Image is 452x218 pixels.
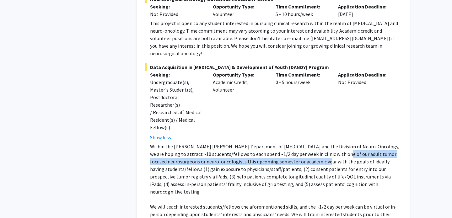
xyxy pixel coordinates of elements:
div: Undergraduate(s), Master's Student(s), Postdoctoral Researcher(s) / Research Staff, Medical Resid... [150,78,203,131]
p: Time Commitment: [276,71,329,78]
div: Academic Credit, Volunteer [208,71,271,141]
p: Seeking: [150,71,203,78]
span: Data Acquisition in [MEDICAL_DATA] & Development of Youth (DANDY) Program [145,63,401,71]
div: This project is open to any student interested in pursuing clinical research within the realm of ... [150,19,401,57]
div: 5 - 10 hours/week [271,3,334,18]
p: Seeking: [150,3,203,10]
p: Time Commitment: [276,3,329,10]
div: Volunteer [208,3,271,18]
p: Opportunity Type: [213,71,266,78]
p: Application Deadline: [338,71,391,78]
div: [DATE] [333,3,396,18]
button: Show less [150,134,171,141]
p: Within the [PERSON_NAME] [PERSON_NAME] Department of [MEDICAL_DATA] and the Division of Neuro-Onc... [150,143,401,195]
div: 0 - 5 hours/week [271,71,334,141]
div: Not Provided [150,10,203,18]
div: Not Provided [333,71,396,141]
p: Opportunity Type: [213,3,266,10]
p: Application Deadline: [338,3,391,10]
